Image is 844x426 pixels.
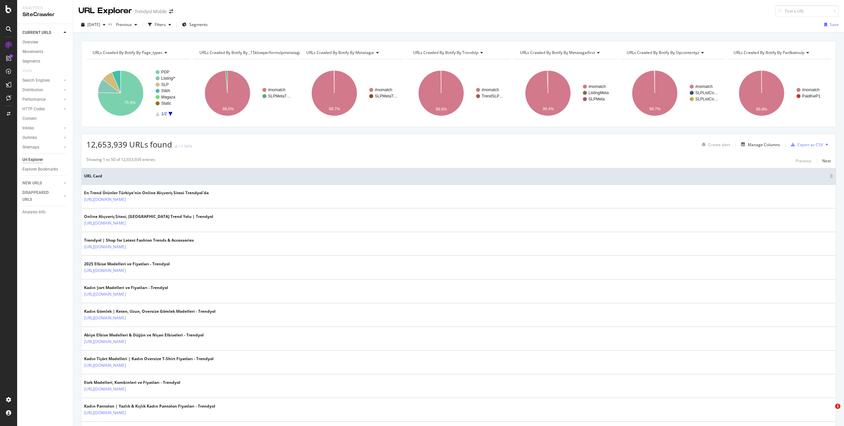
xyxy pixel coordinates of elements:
[84,220,126,226] a: [URL][DOMAIN_NAME]
[695,97,718,101] text: SLPListCo…
[22,29,62,36] a: CURRENT URLS
[161,112,167,116] text: 1/2
[84,380,180,386] div: Etek Modelleri, Kombinleri ve Fiyatları - Trendyol
[22,39,38,46] div: Overview
[22,87,62,93] a: Distribution
[620,65,724,122] svg: A chart.
[625,47,718,58] h4: URLs Crawled By Botify By slpcontentyz
[179,144,192,149] div: +1.59%
[830,22,839,27] div: Save
[788,139,823,150] button: Export as CSV
[22,144,62,151] a: Sitemaps
[802,94,821,98] text: PaidKwP1
[22,134,62,141] a: Outlinks
[375,94,398,98] text: SLPMetaT…
[727,65,831,122] svg: A chart.
[84,403,215,409] div: Kadın Pantolon | Yazlık & Kışlık Kadın Pantolon Fiyatları - Trendyol
[22,115,37,122] div: Content
[732,47,825,58] h4: URLs Crawled By Botify By paidkwtoslp
[413,50,478,55] span: URLs Crawled By Botify By trendslp
[22,134,37,141] div: Outlinks
[86,65,190,122] div: A chart.
[78,5,132,16] div: URL Explorer
[78,19,108,30] button: [DATE]
[22,166,58,173] div: Explorer Bookmarks
[796,157,811,165] button: Previous
[84,261,170,267] div: 2025 Elbise Modelleri ve Fiyatları - Trendyol
[695,91,718,95] text: SLPListCo…
[193,65,297,122] div: A chart.
[108,21,113,27] span: vs
[588,97,605,101] text: SLPMeta
[84,285,168,291] div: Kadın Şort Modelleri ve Fiyatları - Trendyol
[514,65,617,122] div: A chart.
[84,190,209,196] div: En Trend Ürünler Türkiye'nin Online Alışveriş Sitesi Trendyol'da
[84,173,828,179] span: URL Card
[482,94,503,98] text: TrendSLP…
[22,5,68,11] div: Analytics
[22,156,68,163] a: Url Explorer
[22,156,43,163] div: Url Explorer
[519,47,611,58] h4: URLs Crawled By Botify By metatagaifirst
[22,67,39,74] a: Visits
[22,166,68,173] a: Explorer Bookmarks
[305,47,398,58] h4: URLs Crawled By Botify By metatagai
[199,50,305,55] span: URLs Crawled By Botify By _15klowperformslpmetatagwai
[84,332,204,338] div: Abiye Elbise Modelleri & Düğün ve Nişan Elbiseleri - Trendyol
[155,22,166,27] div: Filters
[22,106,62,113] a: HTTP Codes
[124,100,136,105] text: 75.5%
[22,180,62,187] a: NEW URLS
[84,315,126,321] a: [URL][DOMAIN_NAME]
[22,209,68,216] a: Analysis Info
[86,157,155,165] div: Showing 1 to 50 of 12,653,939 entries
[22,115,68,122] a: Content
[268,94,291,98] text: SLPMetaT…
[22,87,43,93] div: Distribution
[84,214,213,220] div: Online Alışveriş Sitesi, [GEOGRAPHIC_DATA] Trend Yolu | Trendyol
[482,88,499,92] text: #nomatch
[84,196,126,203] a: [URL][DOMAIN_NAME]
[84,291,126,298] a: [URL][DOMAIN_NAME]
[588,91,609,95] text: ListingMeta
[91,47,184,58] h4: URLs Crawled By Botify By page_types
[412,47,504,58] h4: URLs Crawled By Botify By trendslp
[22,48,43,55] div: Movements
[22,11,68,18] div: SiteCrawler
[822,157,831,165] button: Next
[169,9,173,14] div: arrow-right-arrow-left
[22,39,68,46] a: Overview
[407,65,510,122] div: A chart.
[22,77,62,84] a: Search Engines
[113,22,132,27] span: Previous
[223,107,234,111] text: 98.6%
[734,50,804,55] span: URLs Crawled By Botify By paidkwtoslp
[22,189,56,203] div: DISAPPEARED URLS
[84,244,126,250] a: [URL][DOMAIN_NAME]
[22,189,62,203] a: DISAPPEARED URLS
[738,141,780,148] button: Manage Columns
[161,95,175,99] text: Magaza
[84,356,214,362] div: Kadın Tişört Modelleri | Kadın Oversize T-Shirt Fiyatları - Trendyol
[835,404,840,409] span: 1
[22,144,39,151] div: Sitemaps
[268,88,286,92] text: #nomatch
[543,107,554,111] text: 99.4%
[86,139,172,150] span: 12,653,939 URLs found
[796,158,811,164] div: Previous
[22,96,62,103] a: Performance
[189,22,208,27] span: Segments
[748,142,780,147] div: Manage Columns
[179,19,210,30] button: Segments
[161,70,169,74] text: PDP
[436,107,447,112] text: 99.8%
[300,65,404,122] svg: A chart.
[627,50,699,55] span: URLs Crawled By Botify By slpcontentyz
[84,237,194,243] div: Trendyol | Shop for Latest Fashion Trends & Accessories
[161,101,171,106] text: Static
[22,29,51,36] div: CURRENT URLS
[708,142,730,147] div: Create alert
[22,106,45,113] div: HTTP Codes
